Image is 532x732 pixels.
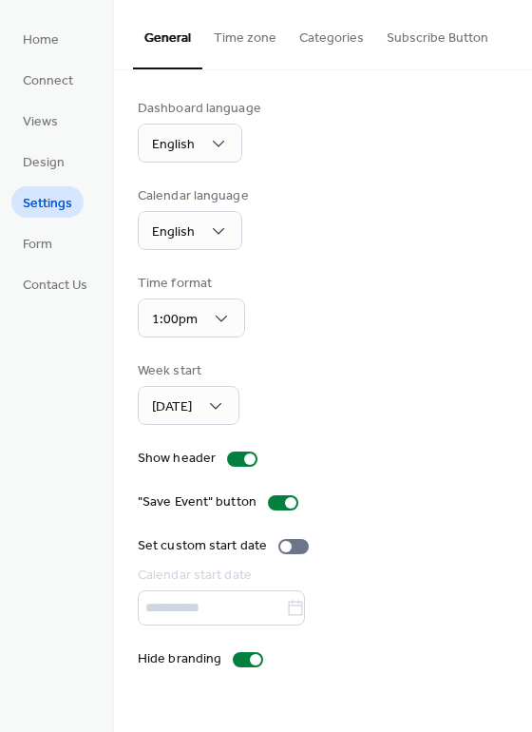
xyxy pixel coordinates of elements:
[23,276,87,296] span: Contact Us
[138,649,221,669] div: Hide branding
[138,536,267,556] div: Set custom start date
[23,235,52,255] span: Form
[23,71,73,91] span: Connect
[11,268,99,299] a: Contact Us
[138,274,241,294] div: Time format
[138,99,261,119] div: Dashboard language
[11,227,64,259] a: Form
[138,449,216,469] div: Show header
[152,132,195,158] span: English
[11,23,70,54] a: Home
[11,186,84,218] a: Settings
[23,112,58,132] span: Views
[138,492,256,512] div: "Save Event" button
[11,64,85,95] a: Connect
[152,395,192,420] span: [DATE]
[138,566,504,586] div: Calendar start date
[23,153,65,173] span: Design
[138,186,249,206] div: Calendar language
[11,105,69,136] a: Views
[152,220,195,245] span: English
[11,145,76,177] a: Design
[138,361,236,381] div: Week start
[152,307,198,333] span: 1:00pm
[23,194,72,214] span: Settings
[23,30,59,50] span: Home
